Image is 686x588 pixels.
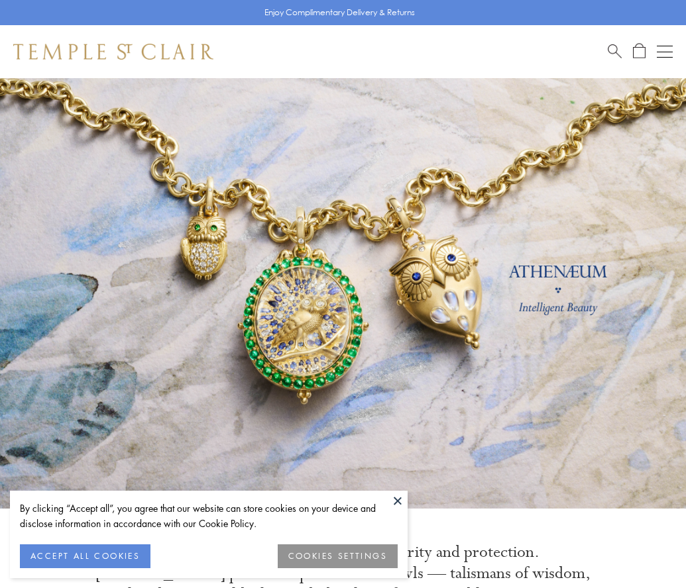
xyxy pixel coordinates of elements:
[20,501,398,531] div: By clicking “Accept all”, you agree that our website can store cookies on your device and disclos...
[657,44,673,60] button: Open navigation
[264,6,415,19] p: Enjoy Complimentary Delivery & Returns
[633,43,646,60] a: Open Shopping Bag
[13,44,213,60] img: Temple St. Clair
[278,544,398,568] button: COOKIES SETTINGS
[608,43,622,60] a: Search
[20,544,150,568] button: ACCEPT ALL COOKIES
